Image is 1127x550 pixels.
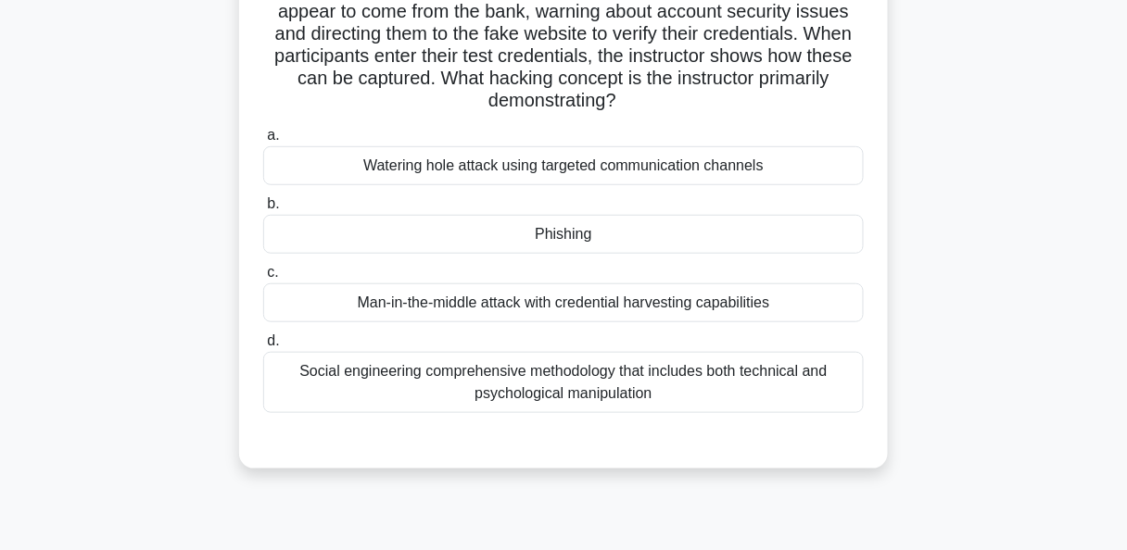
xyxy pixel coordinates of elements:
div: Man-in-the-middle attack with credential harvesting capabilities [263,283,864,322]
span: c. [267,264,278,280]
div: Social engineering comprehensive methodology that includes both technical and psychological manip... [263,352,864,413]
span: a. [267,127,279,143]
div: Watering hole attack using targeted communication channels [263,146,864,185]
span: d. [267,332,279,348]
div: Phishing [263,215,864,254]
span: b. [267,195,279,211]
